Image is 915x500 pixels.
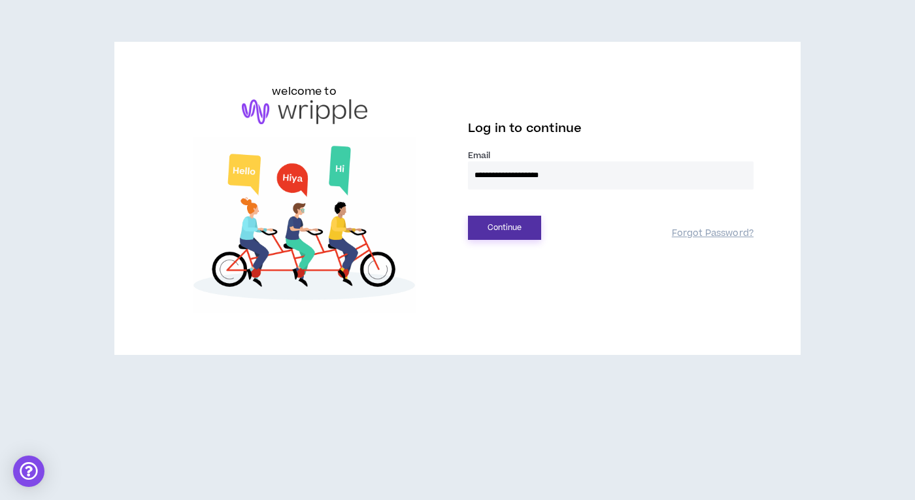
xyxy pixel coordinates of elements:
[161,137,447,314] img: Welcome to Wripple
[468,150,754,161] label: Email
[731,168,747,184] keeper-lock: Open Keeper Popup
[468,216,541,240] button: Continue
[242,99,367,124] img: logo-brand.png
[468,120,582,137] span: Log in to continue
[13,456,44,487] div: Open Intercom Messenger
[272,84,337,99] h6: welcome to
[672,227,754,240] a: Forgot Password?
